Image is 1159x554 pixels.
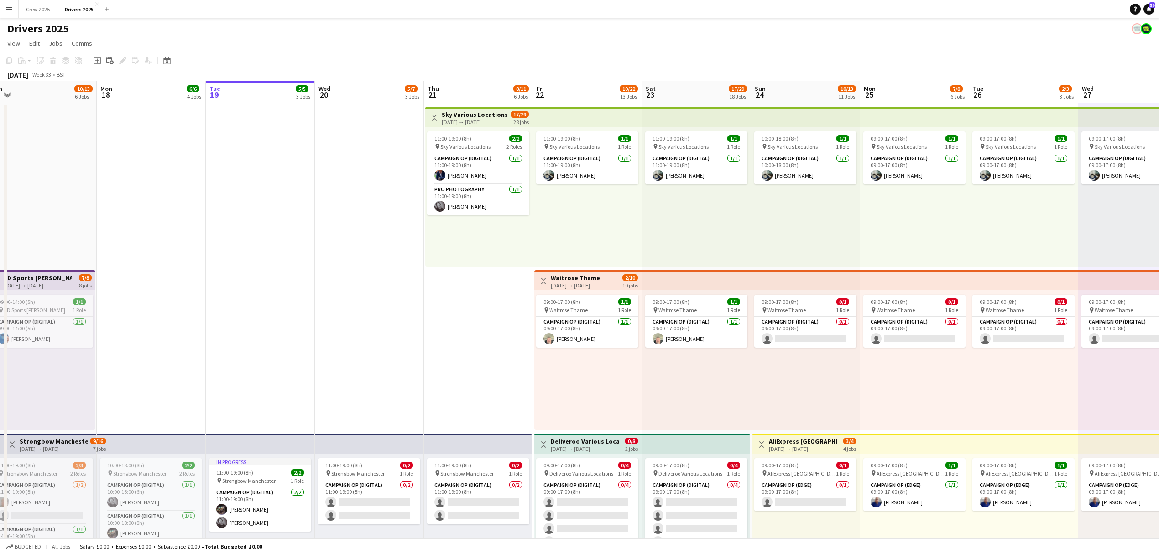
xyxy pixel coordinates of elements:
a: Edit [26,37,43,49]
a: 50 [1143,4,1154,15]
div: [DATE] [7,70,28,79]
div: BST [57,71,66,78]
button: Drivers 2025 [57,0,101,18]
div: Salary £0.00 + Expenses £0.00 + Subsistence £0.00 = [80,543,262,550]
app-user-avatar: Nicola Price [1141,23,1152,34]
span: Comms [72,39,92,47]
a: View [4,37,24,49]
a: Jobs [45,37,66,49]
span: Jobs [49,39,63,47]
span: Total Budgeted £0.00 [204,543,262,550]
span: Budgeted [15,544,41,550]
button: Crew 2025 [19,0,57,18]
span: Edit [29,39,40,47]
button: Budgeted [5,542,42,552]
span: View [7,39,20,47]
a: Comms [68,37,96,49]
span: All jobs [50,543,72,550]
span: 50 [1149,2,1155,8]
app-user-avatar: Claire Stewart [1132,23,1143,34]
h1: Drivers 2025 [7,22,69,36]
